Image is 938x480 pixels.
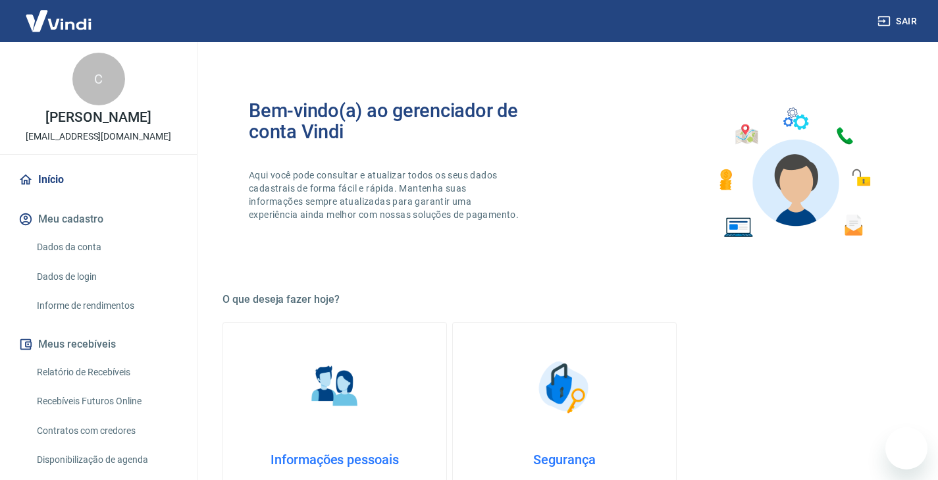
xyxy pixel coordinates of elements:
[32,292,181,319] a: Informe de rendimentos
[32,359,181,386] a: Relatório de Recebíveis
[885,427,927,469] iframe: Botão para abrir a janela de mensagens
[16,330,181,359] button: Meus recebíveis
[45,111,151,124] p: [PERSON_NAME]
[249,169,521,221] p: Aqui você pode consultar e atualizar todos os seus dados cadastrais de forma fácil e rápida. Mant...
[32,446,181,473] a: Disponibilização de agenda
[244,452,425,467] h4: Informações pessoais
[32,417,181,444] a: Contratos com credores
[32,263,181,290] a: Dados de login
[532,354,598,420] img: Segurança
[16,205,181,234] button: Meu cadastro
[32,388,181,415] a: Recebíveis Futuros Online
[708,100,880,246] img: Imagem de um avatar masculino com diversos icones exemplificando as funcionalidades do gerenciado...
[222,293,906,306] h5: O que deseja fazer hoje?
[302,354,368,420] img: Informações pessoais
[72,53,125,105] div: C
[474,452,655,467] h4: Segurança
[16,165,181,194] a: Início
[32,234,181,261] a: Dados da conta
[249,100,565,142] h2: Bem-vindo(a) ao gerenciador de conta Vindi
[26,130,171,144] p: [EMAIL_ADDRESS][DOMAIN_NAME]
[875,9,922,34] button: Sair
[16,1,101,41] img: Vindi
